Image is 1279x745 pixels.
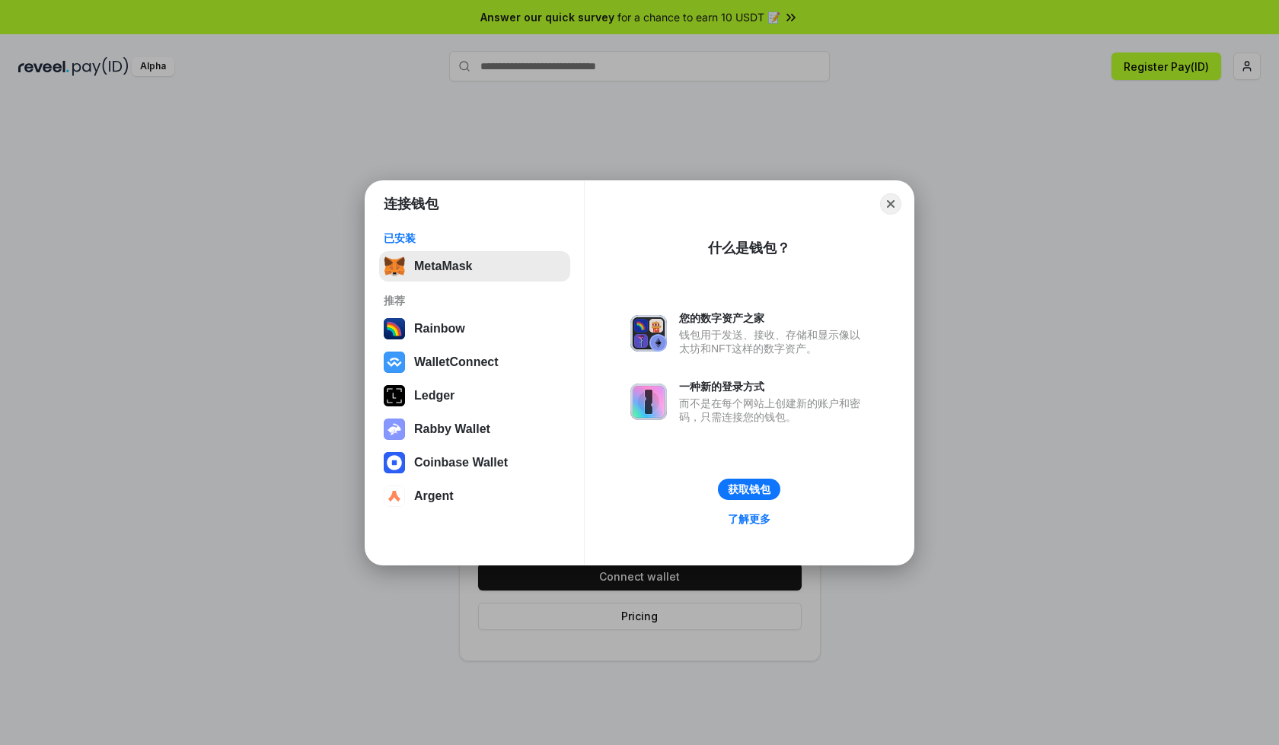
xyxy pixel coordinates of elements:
[679,380,868,393] div: 一种新的登录方式
[384,352,405,373] img: svg+xml,%3Csvg%20width%3D%2228%22%20height%3D%2228%22%20viewBox%3D%220%200%2028%2028%22%20fill%3D...
[679,311,868,325] div: 您的数字资产之家
[630,384,667,420] img: svg+xml,%3Csvg%20xmlns%3D%22http%3A%2F%2Fwww.w3.org%2F2000%2Fsvg%22%20fill%3D%22none%22%20viewBox...
[414,389,455,403] div: Ledger
[384,486,405,507] img: svg+xml,%3Csvg%20width%3D%2228%22%20height%3D%2228%22%20viewBox%3D%220%200%2028%2028%22%20fill%3D...
[728,512,770,526] div: 了解更多
[880,193,901,215] button: Close
[384,419,405,440] img: svg+xml,%3Csvg%20xmlns%3D%22http%3A%2F%2Fwww.w3.org%2F2000%2Fsvg%22%20fill%3D%22none%22%20viewBox...
[630,315,667,352] img: svg+xml,%3Csvg%20xmlns%3D%22http%3A%2F%2Fwww.w3.org%2F2000%2Fsvg%22%20fill%3D%22none%22%20viewBox...
[708,239,790,257] div: 什么是钱包？
[379,414,570,444] button: Rabby Wallet
[414,489,454,503] div: Argent
[414,456,508,470] div: Coinbase Wallet
[379,314,570,344] button: Rainbow
[384,452,405,473] img: svg+xml,%3Csvg%20width%3D%2228%22%20height%3D%2228%22%20viewBox%3D%220%200%2028%2028%22%20fill%3D...
[414,259,472,273] div: MetaMask
[718,479,780,500] button: 获取钱包
[414,422,490,436] div: Rabby Wallet
[679,328,868,355] div: 钱包用于发送、接收、存储和显示像以太坊和NFT这样的数字资产。
[414,355,499,369] div: WalletConnect
[384,385,405,406] img: svg+xml,%3Csvg%20xmlns%3D%22http%3A%2F%2Fwww.w3.org%2F2000%2Fsvg%22%20width%3D%2228%22%20height%3...
[384,195,439,213] h1: 连接钱包
[379,481,570,511] button: Argent
[379,251,570,282] button: MetaMask
[679,396,868,424] div: 而不是在每个网站上创建新的账户和密码，只需连接您的钱包。
[719,509,780,529] a: 了解更多
[379,447,570,478] button: Coinbase Wallet
[728,482,770,496] div: 获取钱包
[384,318,405,339] img: svg+xml,%3Csvg%20width%3D%22120%22%20height%3D%22120%22%20viewBox%3D%220%200%20120%20120%22%20fil...
[379,347,570,377] button: WalletConnect
[384,256,405,277] img: svg+xml,%3Csvg%20fill%3D%22none%22%20height%3D%2233%22%20viewBox%3D%220%200%2035%2033%22%20width%...
[379,380,570,411] button: Ledger
[414,322,465,336] div: Rainbow
[384,294,566,307] div: 推荐
[384,231,566,245] div: 已安装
